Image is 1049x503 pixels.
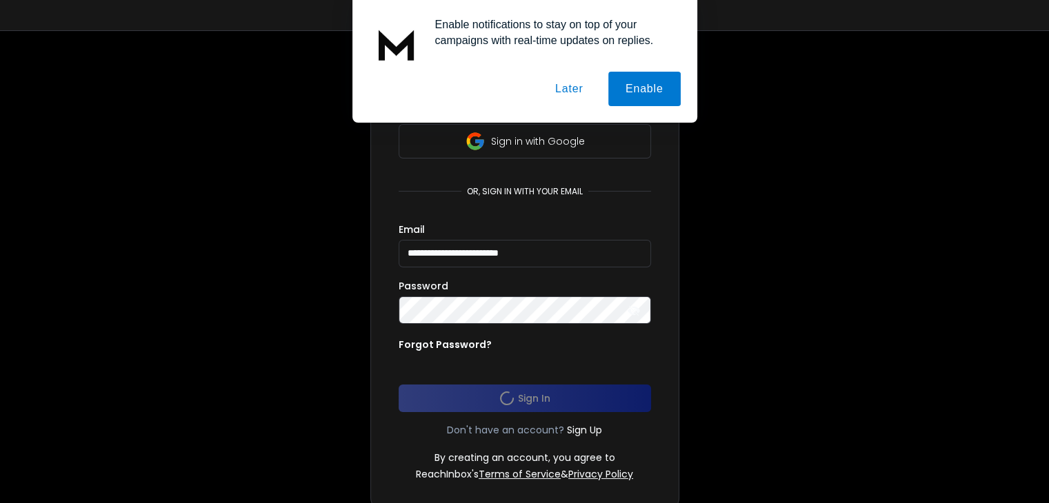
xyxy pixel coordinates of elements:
[568,467,633,481] a: Privacy Policy
[399,124,651,158] button: Sign in with Google
[491,134,585,148] p: Sign in with Google
[479,467,561,481] a: Terms of Service
[447,423,564,437] p: Don't have an account?
[608,72,681,106] button: Enable
[399,281,448,291] label: Password
[399,338,492,351] p: Forgot Password?
[461,186,588,197] p: or, sign in with your email
[424,17,681,48] div: Enable notifications to stay on top of your campaigns with real-time updates on replies.
[434,451,615,464] p: By creating an account, you agree to
[399,225,425,234] label: Email
[369,17,424,72] img: notification icon
[567,423,602,437] a: Sign Up
[538,72,600,106] button: Later
[416,467,633,481] p: ReachInbox's &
